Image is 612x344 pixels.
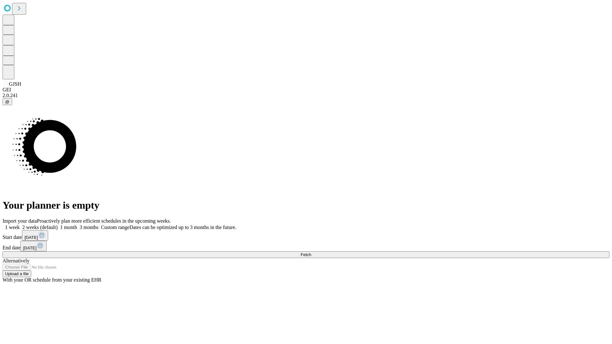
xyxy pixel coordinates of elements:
span: Proactively plan more efficient schedules in the upcoming weeks. [37,218,171,224]
span: Custom range [101,225,129,230]
button: @ [3,98,12,105]
span: Dates can be optimized up to 3 months in the future. [129,225,236,230]
span: GJSH [9,81,21,87]
span: Fetch [301,252,311,257]
button: [DATE] [22,230,48,241]
h1: Your planner is empty [3,199,609,211]
span: @ [5,99,10,104]
span: [DATE] [23,246,36,250]
span: 1 month [60,225,77,230]
span: Import your data [3,218,37,224]
div: Start date [3,230,609,241]
button: Fetch [3,251,609,258]
button: [DATE] [20,241,47,251]
span: 3 months [80,225,98,230]
span: 1 week [5,225,20,230]
span: 2 weeks (default) [22,225,58,230]
span: With your OR schedule from your existing EHR [3,277,101,283]
div: End date [3,241,609,251]
button: Upload a file [3,270,31,277]
span: [DATE] [25,235,38,240]
div: GEI [3,87,609,93]
span: Alternatively [3,258,29,263]
div: 2.0.241 [3,93,609,98]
